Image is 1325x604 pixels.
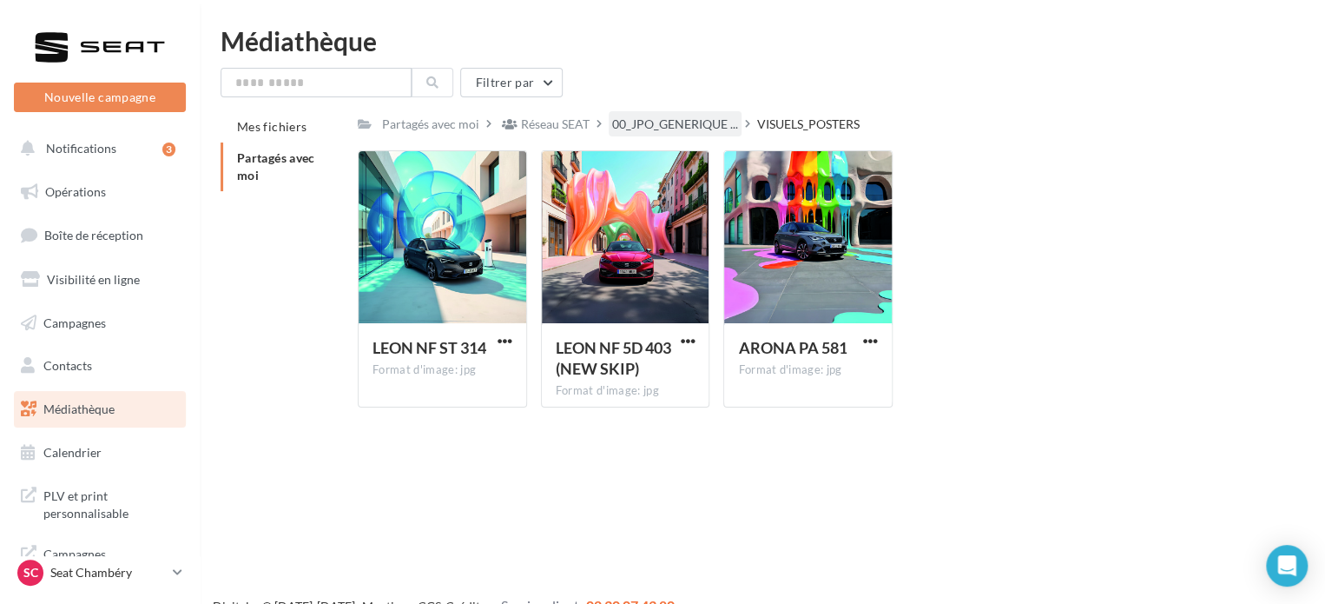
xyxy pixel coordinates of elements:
[10,262,189,298] a: Visibilité en ligne
[460,68,563,97] button: Filtrer par
[43,484,179,521] span: PLV et print personnalisable
[738,338,847,357] span: ARONA PA 581
[1266,545,1308,587] div: Open Intercom Messenger
[10,130,182,167] button: Notifications 3
[10,391,189,428] a: Médiathèque
[10,435,189,471] a: Calendrier
[14,556,186,589] a: SC Seat Chambéry
[47,272,140,287] span: Visibilité en ligne
[237,119,307,134] span: Mes fichiers
[44,228,143,242] span: Boîte de réception
[43,542,179,580] span: Campagnes DataOnDemand
[43,445,102,460] span: Calendrier
[221,28,1304,54] div: Médiathèque
[43,358,92,373] span: Contacts
[10,216,189,254] a: Boîte de réception
[372,362,512,378] div: Format d'image: jpg
[757,116,860,133] div: VISUELS_POSTERS
[43,402,115,416] span: Médiathèque
[521,116,590,133] div: Réseau SEAT
[372,338,486,357] span: LEON NF ST 314
[46,141,116,156] span: Notifications
[10,348,189,384] a: Contacts
[162,143,175,156] div: 3
[556,338,671,378] span: LEON NF 5D 403 (NEW SKIP)
[14,83,186,112] button: Nouvelle campagne
[23,564,38,581] span: SC
[10,174,189,210] a: Opérations
[45,184,106,199] span: Opérations
[237,150,315,183] span: Partagés avec moi
[43,315,106,329] span: Campagnes
[612,116,738,133] span: 00_JPO_GENERIQUE ...
[10,305,189,342] a: Campagnes
[738,362,878,378] div: Format d'image: jpg
[50,564,166,581] p: Seat Chambéry
[556,383,695,399] div: Format d'image: jpg
[382,116,479,133] div: Partagés avec moi
[10,477,189,528] a: PLV et print personnalisable
[10,535,189,587] a: Campagnes DataOnDemand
